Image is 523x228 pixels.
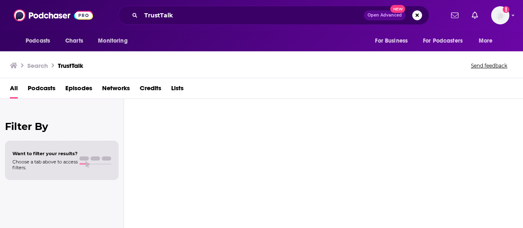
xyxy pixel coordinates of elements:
button: open menu [92,33,138,49]
a: All [10,82,18,98]
button: open menu [418,33,475,49]
span: More [479,35,493,47]
div: Search podcasts, credits, & more... [118,6,429,25]
span: Logged in as calellac [491,6,509,24]
button: Open AdvancedNew [364,10,406,20]
h2: Filter By [5,120,119,132]
a: Show notifications dropdown [468,8,481,22]
button: open menu [473,33,503,49]
button: Show profile menu [491,6,509,24]
span: For Podcasters [423,35,463,47]
span: Charts [65,35,83,47]
img: Podchaser - Follow, Share and Rate Podcasts [14,7,93,23]
span: Podcasts [26,35,50,47]
button: open menu [369,33,418,49]
span: Want to filter your results? [12,151,78,156]
button: Send feedback [468,62,510,69]
h3: TrustTalk [58,62,83,70]
a: Episodes [65,82,92,98]
span: Monitoring [98,35,127,47]
a: Credits [140,82,161,98]
span: For Business [375,35,408,47]
img: User Profile [491,6,509,24]
span: Open Advanced [368,13,402,17]
svg: Add a profile image [503,6,509,13]
a: Podcasts [28,82,55,98]
a: Show notifications dropdown [448,8,462,22]
a: Networks [102,82,130,98]
a: Lists [171,82,184,98]
input: Search podcasts, credits, & more... [141,9,364,22]
span: Choose a tab above to access filters. [12,159,78,170]
a: Charts [60,33,88,49]
span: New [390,5,405,13]
button: open menu [20,33,61,49]
h3: Search [27,62,48,70]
